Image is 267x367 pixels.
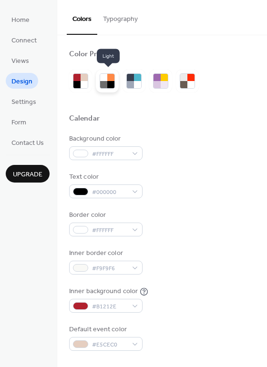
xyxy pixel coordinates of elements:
div: Background color [69,134,141,144]
span: Home [11,15,30,25]
span: Settings [11,97,36,107]
span: Contact Us [11,138,44,148]
span: #FFFFFF [92,149,127,159]
span: #B1212E [92,302,127,312]
a: Contact Us [6,134,50,150]
span: #E5CEC0 [92,340,127,350]
span: Form [11,118,26,128]
a: Views [6,52,35,68]
a: Home [6,11,35,27]
div: Inner background color [69,286,138,296]
div: Calendar [69,114,100,124]
span: Views [11,56,29,66]
div: Border color [69,210,141,220]
span: #F9F9F6 [92,264,127,274]
button: Upgrade [6,165,50,183]
div: Default event color [69,325,141,335]
span: Connect [11,36,37,46]
div: Inner border color [69,248,141,258]
a: Settings [6,93,42,109]
span: Upgrade [13,170,42,180]
a: Design [6,73,38,89]
span: Light [97,49,120,63]
span: Design [11,77,32,87]
span: #000000 [92,187,127,197]
div: Color Presets [69,50,115,60]
a: Form [6,114,32,130]
div: Text color [69,172,141,182]
a: Connect [6,32,42,48]
span: #FFFFFF [92,225,127,235]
